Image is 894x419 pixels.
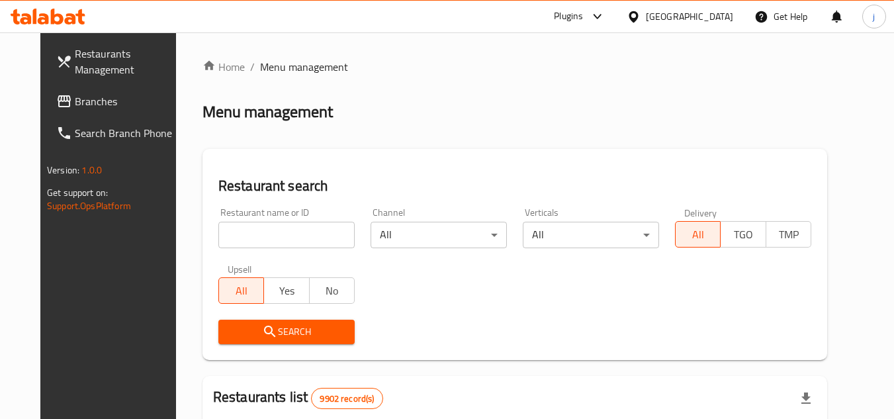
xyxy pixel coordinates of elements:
span: TMP [772,225,806,244]
h2: Restaurant search [218,176,811,196]
button: Search [218,320,355,344]
a: Search Branch Phone [46,117,190,149]
button: All [218,277,264,304]
div: [GEOGRAPHIC_DATA] [646,9,733,24]
span: 1.0.0 [81,162,102,179]
button: Yes [263,277,309,304]
a: Support.OpsPlatform [47,197,131,214]
span: Yes [269,281,304,301]
li: / [250,59,255,75]
a: Restaurants Management [46,38,190,85]
span: Menu management [260,59,348,75]
label: Upsell [228,264,252,273]
span: Version: [47,162,79,179]
input: Search for restaurant name or ID.. [218,222,355,248]
button: All [675,221,721,248]
span: No [315,281,349,301]
nav: breadcrumb [202,59,827,75]
a: Branches [46,85,190,117]
div: Total records count [311,388,382,409]
h2: Restaurants list [213,387,383,409]
div: All [523,222,659,248]
span: Search [229,324,344,340]
span: Search Branch Phone [75,125,179,141]
span: Restaurants Management [75,46,179,77]
span: All [681,225,715,244]
h2: Menu management [202,101,333,122]
span: Get support on: [47,184,108,201]
span: Branches [75,93,179,109]
div: Export file [790,383,822,414]
a: Home [202,59,245,75]
span: TGO [726,225,760,244]
button: TMP [766,221,811,248]
button: TGO [720,221,766,248]
div: All [371,222,507,248]
span: All [224,281,259,301]
div: Plugins [554,9,583,24]
span: j [873,9,875,24]
label: Delivery [684,208,717,217]
button: No [309,277,355,304]
span: 9902 record(s) [312,393,382,405]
